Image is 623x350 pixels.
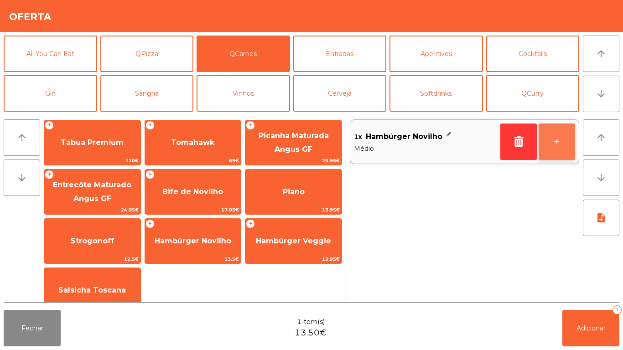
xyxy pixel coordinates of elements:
button: Aperitivos [389,36,483,72]
span: 25.95€ [245,156,342,165]
span: Hambúrger Novilho [366,130,442,144]
h4: Oferta [9,10,51,24]
span: Hambúrger Veggie [256,237,331,245]
button: Fechar [4,310,61,346]
div: 1 [613,305,622,314]
span: 13.5€ [145,255,241,263]
button: All You Can Eat [4,36,97,72]
button: arrow_upward [583,36,619,72]
span: 110€ [44,156,140,165]
span: 1x [354,130,362,144]
span: 13.95€ [245,255,342,263]
i: arrow_upward [16,132,27,143]
span: Picanha Maturada Angus GF [259,131,329,154]
button: QCurry [486,75,580,112]
i: arrow_downward [16,172,27,183]
span: Bife de Novilho [162,187,223,196]
button: arrow_downward [583,160,619,196]
span: Salsicha Toscana [58,286,126,294]
span: + [145,219,155,228]
button: Cerveja [293,75,387,112]
button: + [539,124,575,160]
span: item(s) [302,317,325,327]
button: Adicionar1 [562,310,619,346]
span: 24.95€ [44,206,140,214]
button: Softdrinks [389,75,483,112]
i: arrow_upward [596,132,607,143]
span: + [145,170,155,179]
i: arrow_downward [596,88,607,99]
button: QPizza [100,36,194,72]
span: 69€ [145,156,241,165]
span: + [145,121,155,130]
span: 12.5€ [44,255,140,263]
span: 13.95€ [245,206,342,214]
button: note_add [583,200,619,236]
button: arrow_downward [4,160,40,196]
span: Entrecôte Maturado Angus GF [53,180,131,203]
span: + [45,170,54,179]
span: 13.50€ [295,327,327,339]
span: + [246,219,255,228]
button: Vinhos [197,75,290,112]
button: arrow_upward [4,119,40,156]
span: Tábua Premium [61,138,124,147]
span: Adicionar [576,324,606,332]
span: 17.95€ [145,206,241,214]
button: QCarnes [197,36,290,72]
span: Tomahawk [171,138,214,147]
button: Cocktails [486,36,580,72]
span: Hambúrger Novilho [155,237,231,245]
span: Strogonoff [71,237,114,245]
span: 1 [297,317,301,327]
button: arrow_downward [583,76,619,112]
span: + [246,121,255,130]
i: arrow_upward [596,48,607,59]
button: arrow_upward [583,119,619,156]
button: Gin [4,75,97,112]
span: Médio [354,144,497,154]
span: + [45,121,54,130]
i: note_add [596,212,607,223]
span: Piano [283,187,305,196]
i: arrow_downward [596,172,607,183]
button: Entradas [293,36,387,72]
button: Sangria [100,75,194,112]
